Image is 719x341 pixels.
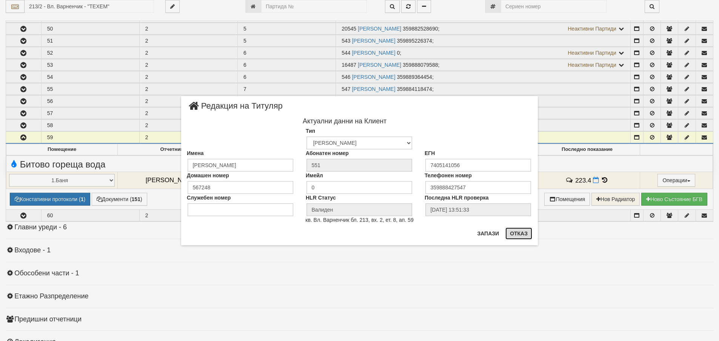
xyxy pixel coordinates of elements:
[306,181,412,194] input: Електронна поща на клиента, която се използва при Кампании
[306,159,412,172] input: Абонатен номер
[306,127,315,135] label: Тип
[425,149,435,157] label: ЕГН
[425,181,531,194] input: Телефонен номер на клиента, който се използва при Кампании
[425,172,472,179] label: Телефонен номер
[187,102,283,116] span: Редакция на Титуляр
[505,227,532,240] button: Отказ
[425,194,489,201] label: Последна HLR проверка
[306,149,349,157] label: Абонатен номер
[187,216,532,224] p: кв. Вл. Варненчик бл. 213, вх. 2, ет. 8, ап. 59
[188,181,293,194] input: Домашен номер на клиента
[187,172,229,179] label: Домашен номер
[187,149,203,157] label: Имена
[187,194,231,201] label: Служебен номер
[425,159,531,172] input: ЕГН на mклиента
[187,118,502,125] h4: Актуални данни на Клиент
[188,203,293,216] input: Служебен номер на клиента
[188,159,293,172] input: Имена
[306,194,336,201] label: HLR Статус
[306,172,323,179] label: Имейл
[473,227,503,240] button: Запази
